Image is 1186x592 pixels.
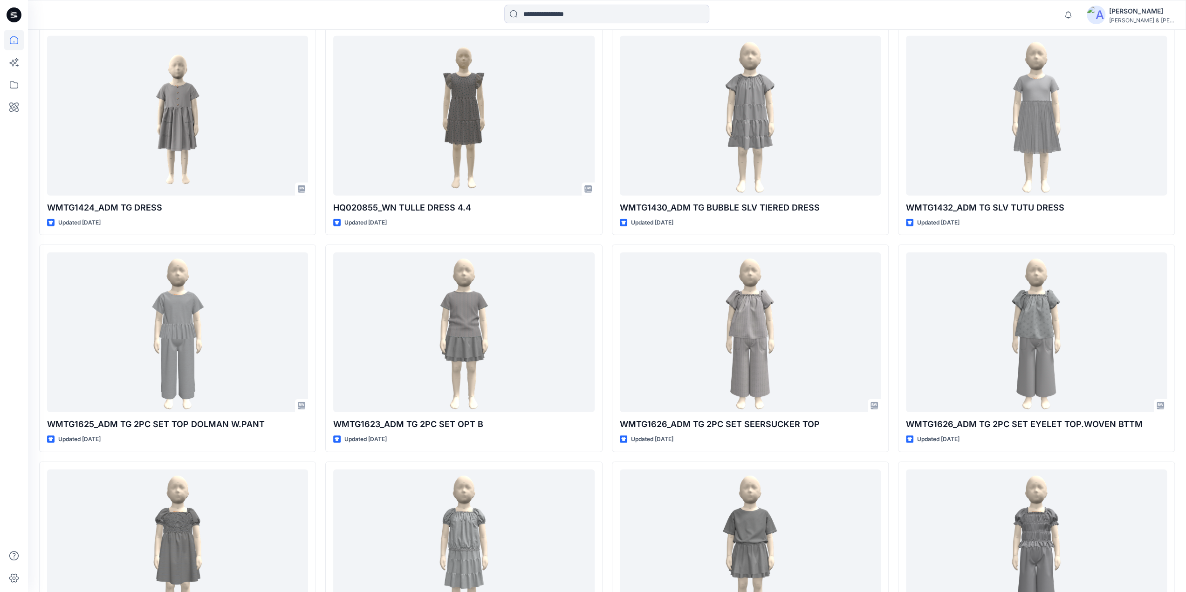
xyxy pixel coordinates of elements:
p: Updated [DATE] [58,218,101,228]
p: WMTG1625_ADM TG 2PC SET TOP DOLMAN W.PANT [47,418,308,431]
p: WMTG1626_ADM TG 2PC SET EYELET TOP.WOVEN BTTM [906,418,1167,431]
p: WMTG1430_ADM TG BUBBLE SLV TIERED DRESS [620,201,881,214]
a: WMTG1623_ADM TG 2PC SET OPT B [333,252,594,412]
p: WMTG1432_ADM TG SLV TUTU DRESS [906,201,1167,214]
p: Updated [DATE] [631,218,673,228]
p: Updated [DATE] [344,435,387,444]
a: HQ020855_WN TULLE DRESS 4.4 [333,36,594,196]
p: WMTG1623_ADM TG 2PC SET OPT B [333,418,594,431]
p: Updated [DATE] [631,435,673,444]
a: WMTG1626_ADM TG 2PC SET SEERSUCKER TOP [620,252,881,412]
p: Updated [DATE] [58,435,101,444]
div: [PERSON_NAME] & [PERSON_NAME] [1109,17,1174,24]
p: WMTG1626_ADM TG 2PC SET SEERSUCKER TOP [620,418,881,431]
a: WMTG1430_ADM TG BUBBLE SLV TIERED DRESS [620,36,881,196]
a: WMTG1432_ADM TG SLV TUTU DRESS [906,36,1167,196]
p: Updated [DATE] [917,435,960,444]
a: WMTG1625_ADM TG 2PC SET TOP DOLMAN W.PANT [47,252,308,412]
p: HQ020855_WN TULLE DRESS 4.4 [333,201,594,214]
a: WMTG1626_ADM TG 2PC SET EYELET TOP.WOVEN BTTM [906,252,1167,412]
div: [PERSON_NAME] [1109,6,1174,17]
p: Updated [DATE] [917,218,960,228]
p: Updated [DATE] [344,218,387,228]
img: avatar [1087,6,1105,24]
a: WMTG1424_ADM TG DRESS [47,36,308,196]
p: WMTG1424_ADM TG DRESS [47,201,308,214]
